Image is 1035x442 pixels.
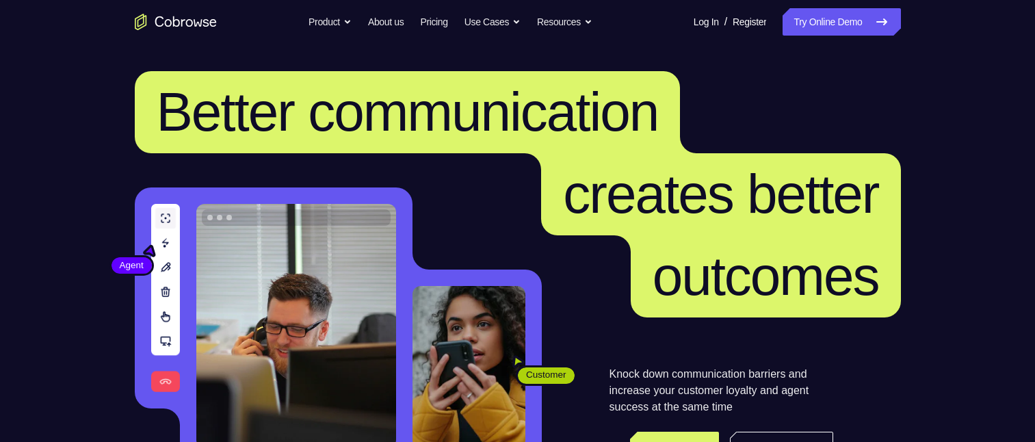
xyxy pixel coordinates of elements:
a: Log In [694,8,719,36]
a: About us [368,8,404,36]
span: outcomes [653,246,879,307]
button: Resources [537,8,592,36]
a: Try Online Demo [783,8,900,36]
button: Product [309,8,352,36]
button: Use Cases [464,8,521,36]
span: / [724,14,727,30]
span: creates better [563,164,878,224]
a: Go to the home page [135,14,217,30]
a: Pricing [420,8,447,36]
p: Knock down communication barriers and increase your customer loyalty and agent success at the sam... [610,366,833,415]
span: Better communication [157,81,659,142]
a: Register [733,8,766,36]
